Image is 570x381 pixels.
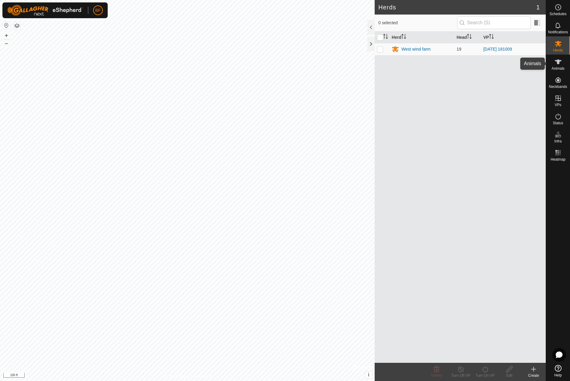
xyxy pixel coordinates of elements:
img: Gallagher Logo [7,5,83,16]
a: Contact Us [193,373,211,379]
span: 19 [457,47,461,52]
span: Herds [553,48,563,52]
h2: Herds [378,4,536,11]
span: Schedules [549,12,566,16]
p-sorticon: Activate to sort [401,35,406,40]
button: Reset Map [3,22,10,29]
th: VP [481,32,546,43]
div: West wind farm [401,46,430,52]
span: i [368,372,369,377]
span: Delete [431,373,442,378]
div: Turn Off VP [449,373,473,378]
div: Edit [497,373,521,378]
div: Create [521,373,546,378]
input: Search (S) [457,16,531,29]
div: Turn On VP [473,373,497,378]
p-sorticon: Activate to sort [489,35,494,40]
span: Heatmap [551,158,565,161]
a: [DATE] 181009 [483,47,512,52]
span: 0 selected [378,20,457,26]
button: + [3,32,10,39]
span: BF [95,7,101,14]
span: Infra [554,139,562,143]
button: Map Layers [13,22,21,29]
span: 1 [536,3,540,12]
span: Animals [551,67,565,70]
p-sorticon: Activate to sort [467,35,472,40]
a: Privacy Policy [164,373,186,379]
th: Herd [389,32,454,43]
span: Status [553,121,563,125]
th: Head [454,32,481,43]
span: Neckbands [549,85,567,89]
span: VPs [555,103,561,107]
button: i [365,372,372,378]
span: Notifications [548,30,568,34]
button: – [3,40,10,47]
a: Help [546,363,570,379]
span: Help [554,373,562,377]
p-sorticon: Activate to sort [383,35,388,40]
